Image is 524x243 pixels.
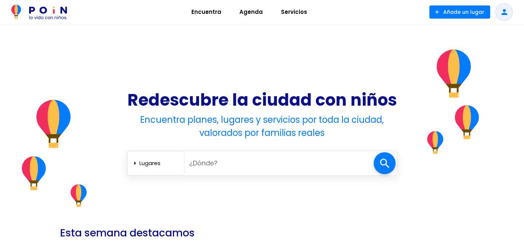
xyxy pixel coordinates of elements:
[60,224,195,242] h2: Esta semana destacamos
[278,6,310,18] span: Servicios
[11,5,67,19] img: POiN
[139,157,182,169] select: arrow_right
[185,156,374,171] input: ¿Dónde?
[236,6,266,18] span: Agenda
[429,5,490,19] button: Añade un lugar
[127,113,398,140] h4: Encuentra planes, lugares y servicios por toda la ciudad, valorados por familias reales
[131,159,139,168] span: arrow_right
[188,6,225,18] span: Encuentra
[182,3,230,21] a: Encuentra
[230,3,272,21] a: Agenda
[272,3,316,21] a: Servicios
[127,90,398,110] h1: Redescubre la ciudad con niños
